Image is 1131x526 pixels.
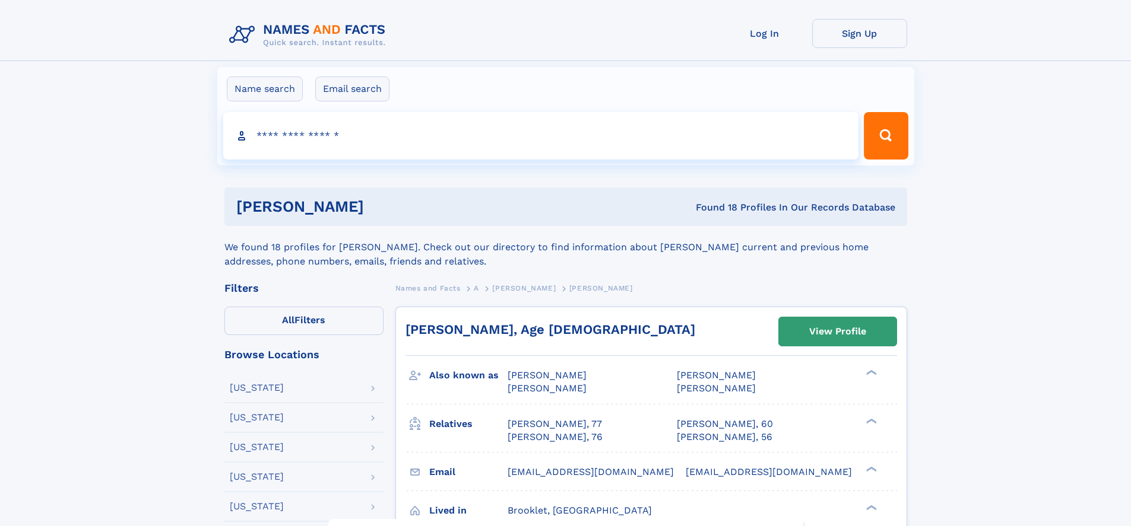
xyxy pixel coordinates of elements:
[508,417,602,431] a: [PERSON_NAME], 77
[223,112,859,160] input: search input
[863,503,877,511] div: ❯
[863,465,877,473] div: ❯
[508,382,587,394] span: [PERSON_NAME]
[677,417,773,431] a: [PERSON_NAME], 60
[315,76,389,101] label: Email search
[224,226,907,269] div: We found 18 profiles for [PERSON_NAME]. Check out our directory to find information about [PERSON...
[474,280,479,295] a: A
[863,369,877,377] div: ❯
[530,201,895,214] div: Found 18 Profiles In Our Records Database
[224,19,395,51] img: Logo Names and Facts
[224,349,384,360] div: Browse Locations
[405,322,695,337] a: [PERSON_NAME], Age [DEMOGRAPHIC_DATA]
[429,462,508,482] h3: Email
[508,431,603,444] a: [PERSON_NAME], 76
[429,414,508,434] h3: Relatives
[230,413,284,422] div: [US_STATE]
[492,280,556,295] a: [PERSON_NAME]
[686,466,852,477] span: [EMAIL_ADDRESS][DOMAIN_NAME]
[474,284,479,292] span: A
[224,307,384,335] label: Filters
[779,317,896,346] a: View Profile
[677,382,756,394] span: [PERSON_NAME]
[230,502,284,511] div: [US_STATE]
[864,112,908,160] button: Search Button
[230,442,284,452] div: [US_STATE]
[677,369,756,381] span: [PERSON_NAME]
[429,365,508,385] h3: Also known as
[508,466,674,477] span: [EMAIL_ADDRESS][DOMAIN_NAME]
[492,284,556,292] span: [PERSON_NAME]
[508,505,652,516] span: Brooklet, [GEOGRAPHIC_DATA]
[224,283,384,294] div: Filters
[809,318,866,345] div: View Profile
[282,314,294,326] span: All
[429,501,508,521] h3: Lived in
[717,19,812,48] a: Log In
[227,76,303,101] label: Name search
[508,369,587,381] span: [PERSON_NAME]
[863,417,877,425] div: ❯
[569,284,633,292] span: [PERSON_NAME]
[230,383,284,393] div: [US_STATE]
[236,199,530,214] h1: [PERSON_NAME]
[677,431,772,444] a: [PERSON_NAME], 56
[230,472,284,482] div: [US_STATE]
[395,280,461,295] a: Names and Facts
[812,19,907,48] a: Sign Up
